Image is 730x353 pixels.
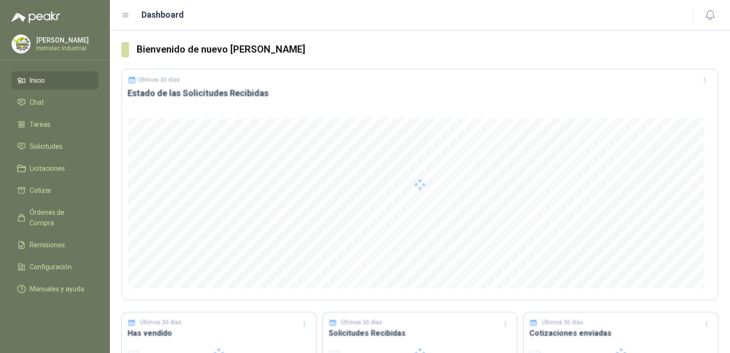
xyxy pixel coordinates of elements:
[11,137,98,155] a: Solicitudes
[30,284,84,294] span: Manuales y ayuda
[30,75,45,86] span: Inicio
[12,35,30,53] img: Company Logo
[30,163,65,174] span: Licitaciones
[11,236,98,254] a: Remisiones
[137,42,719,57] h3: Bienvenido de nuevo [PERSON_NAME]
[11,93,98,111] a: Chat
[11,181,98,199] a: Cotizar
[30,185,52,196] span: Cotizar
[36,37,96,44] p: [PERSON_NAME]
[36,45,96,51] p: Instrutec Industrial
[30,262,72,272] span: Configuración
[30,97,44,108] span: Chat
[11,11,60,23] img: Logo peakr
[11,280,98,298] a: Manuales y ayuda
[11,71,98,89] a: Inicio
[11,258,98,276] a: Configuración
[11,115,98,133] a: Tareas
[30,240,65,250] span: Remisiones
[11,159,98,177] a: Licitaciones
[141,8,184,22] h1: Dashboard
[30,141,63,152] span: Solicitudes
[30,119,51,130] span: Tareas
[30,207,89,228] span: Órdenes de Compra
[11,203,98,232] a: Órdenes de Compra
